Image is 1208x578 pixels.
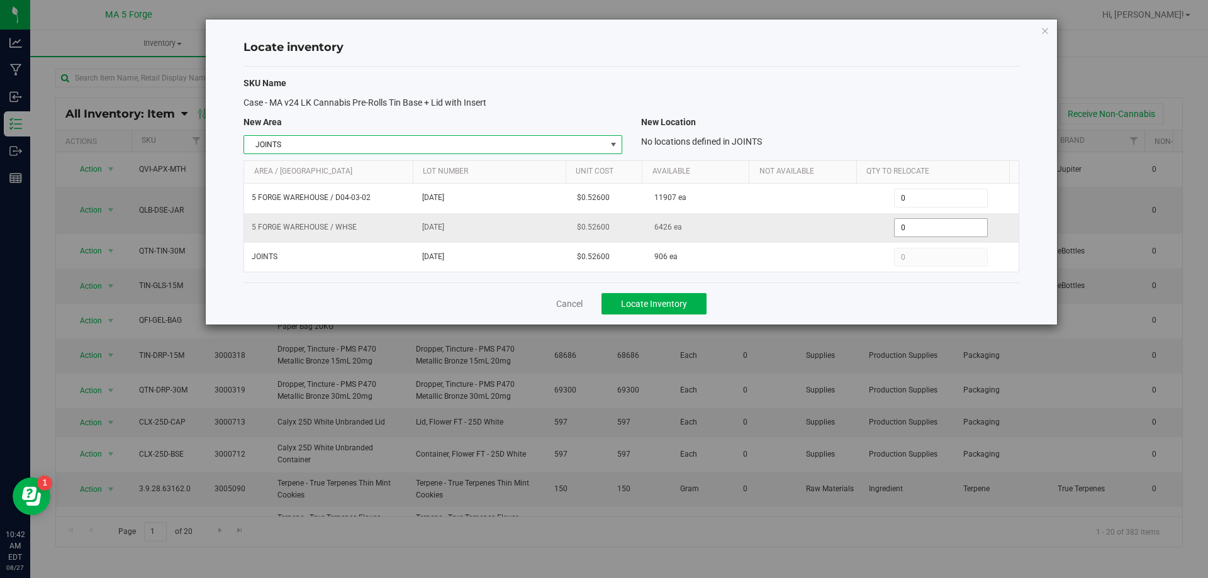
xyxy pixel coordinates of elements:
[577,251,610,263] span: $0.52600
[605,136,621,153] span: select
[601,293,707,314] button: Locate Inventory
[252,221,357,233] span: 5 FORGE WAREHOUSE / WHSE
[422,251,562,263] span: [DATE]
[37,475,52,491] iframe: Resource center unread badge
[423,167,561,177] a: Lot Number
[243,97,486,108] span: Case - MA v24 LK Cannabis Pre-Rolls Tin Base + Lid with Insert
[641,136,762,147] span: No locations defined in JOINTS
[866,167,1005,177] a: Qty to Relocate
[654,221,682,233] span: 6426 ea
[759,167,852,177] a: Not Available
[252,251,277,263] span: JOINTS
[252,192,371,204] span: 5 FORGE WAREHOUSE / D04-03-02
[654,251,678,263] span: 906 ea
[652,167,745,177] a: Available
[556,297,583,310] a: Cancel
[243,78,286,88] span: SKU Name
[576,167,637,177] a: Unit Cost
[641,117,696,127] span: New Location
[243,117,282,127] span: New Area
[895,189,987,207] input: 0
[13,477,50,515] iframe: Resource center
[244,136,605,153] span: JOINTS
[254,167,408,177] a: Area / [GEOGRAPHIC_DATA]
[422,192,562,204] span: [DATE]
[654,192,686,204] span: 11907 ea
[243,40,1019,56] h4: Locate inventory
[422,221,562,233] span: [DATE]
[895,219,987,236] input: 0
[577,192,610,204] span: $0.52600
[577,221,610,233] span: $0.52600
[621,299,687,309] span: Locate Inventory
